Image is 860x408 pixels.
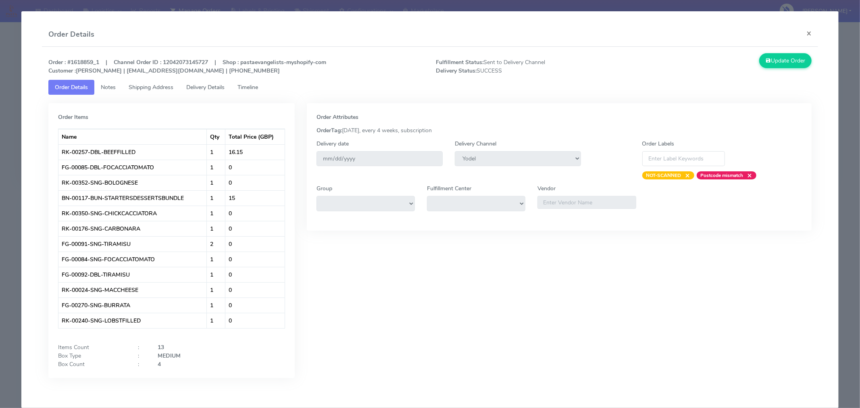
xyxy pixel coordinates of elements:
[207,144,225,160] td: 1
[55,83,88,91] span: Order Details
[537,184,556,193] label: Vendor
[225,236,285,252] td: 0
[537,196,636,209] input: Enter Vendor Name
[58,190,207,206] td: BN-00117-BUN-STARTERSDESSERTSBUNDLE
[225,267,285,282] td: 0
[207,298,225,313] td: 1
[225,252,285,267] td: 0
[58,113,88,121] strong: Order Items
[207,190,225,206] td: 1
[58,282,207,298] td: RK-00024-SNG-MACCHEESE
[642,139,675,148] label: Order Labels
[58,129,207,144] th: Name
[225,206,285,221] td: 0
[225,313,285,328] td: 0
[58,267,207,282] td: FG-00092-DBL-TIRAMISU
[436,67,477,75] strong: Delivery Status:
[225,282,285,298] td: 0
[132,343,152,352] div: :
[800,23,818,44] button: Close
[158,343,164,351] strong: 13
[427,184,471,193] label: Fulfillment Center
[207,221,225,236] td: 1
[430,58,624,75] span: Sent to Delivery Channel SUCCESS
[455,139,496,148] label: Delivery Channel
[58,160,207,175] td: FG-00085-DBL-FOCACCIATOMATO
[48,67,76,75] strong: Customer :
[207,282,225,298] td: 1
[48,29,94,40] h4: Order Details
[58,298,207,313] td: FG-00270-SNG-BURRATA
[132,352,152,360] div: :
[225,144,285,160] td: 16.15
[317,139,349,148] label: Delivery date
[58,313,207,328] td: RK-00240-SNG-LOBSTFILLED
[207,129,225,144] th: Qty
[129,83,173,91] span: Shipping Address
[701,172,743,179] strong: Postcode mismatch
[310,126,808,135] div: [DATE], every 4 weeks, subscription
[48,58,326,75] strong: Order : #1618859_1 | Channel Order ID : 12042073145727 | Shop : pastaevangelists-myshopify-com [P...
[207,160,225,175] td: 1
[58,206,207,221] td: RK-00350-SNG-CHICKCACCIATORA
[207,206,225,221] td: 1
[48,80,812,95] ul: Tabs
[132,360,152,368] div: :
[58,236,207,252] td: FG-00091-SNG-TIRAMISU
[52,360,132,368] div: Box Count
[225,160,285,175] td: 0
[158,360,161,368] strong: 4
[207,313,225,328] td: 1
[436,58,483,66] strong: Fulfillment Status:
[225,190,285,206] td: 15
[58,175,207,190] td: RK-00352-SNG-BOLOGNESE
[52,352,132,360] div: Box Type
[759,53,812,68] button: Update Order
[58,144,207,160] td: RK-00257-DBL-BEEFFILLED
[225,129,285,144] th: Total Price (GBP)
[317,113,358,121] strong: Order Attributes
[158,352,181,360] strong: MEDIUM
[743,171,752,179] span: ×
[207,252,225,267] td: 1
[52,343,132,352] div: Items Count
[317,127,342,134] strong: OrderTag:
[642,151,725,166] input: Enter Label Keywords
[681,171,690,179] span: ×
[225,221,285,236] td: 0
[317,184,332,193] label: Group
[225,298,285,313] td: 0
[58,221,207,236] td: RK-00176-SNG-CARBONARA
[207,236,225,252] td: 2
[225,175,285,190] td: 0
[646,172,681,179] strong: NOT-SCANNED
[58,252,207,267] td: FG-00084-SNG-FOCACCIATOMATO
[237,83,258,91] span: Timeline
[207,175,225,190] td: 1
[101,83,116,91] span: Notes
[207,267,225,282] td: 1
[186,83,225,91] span: Delivery Details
